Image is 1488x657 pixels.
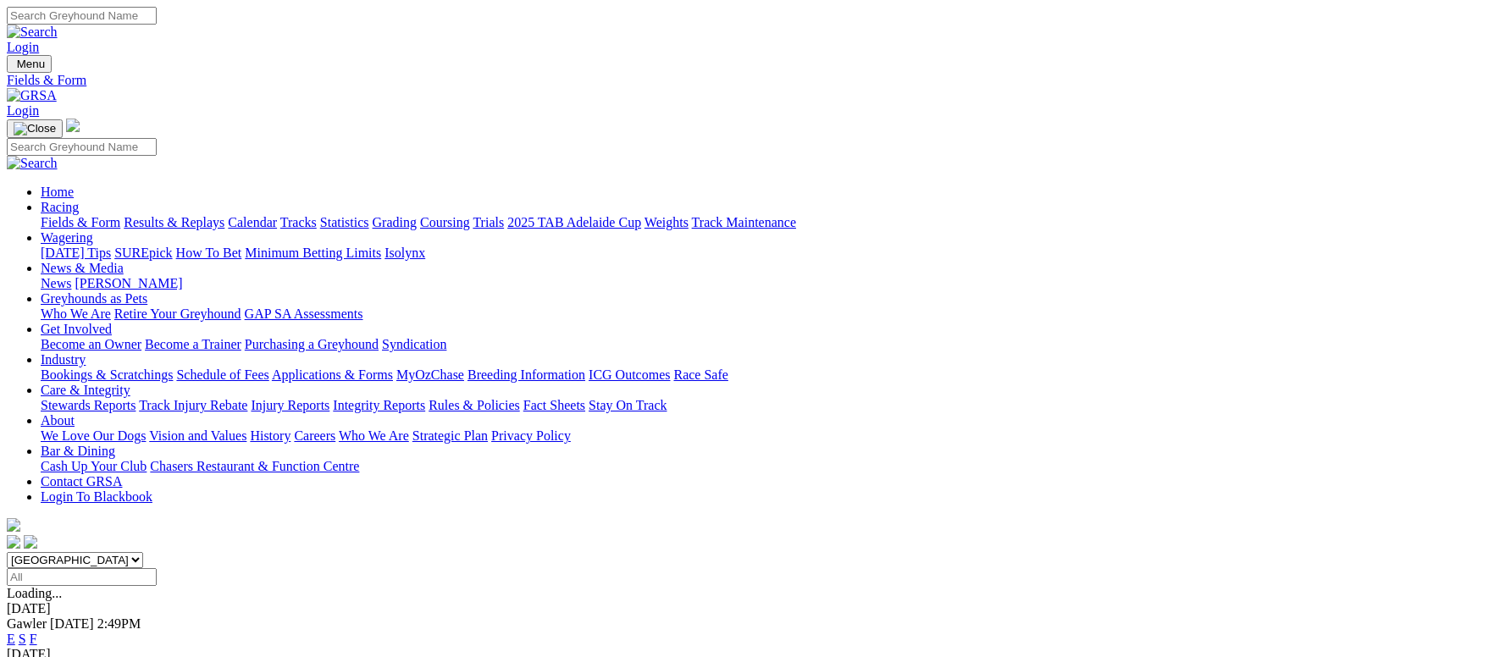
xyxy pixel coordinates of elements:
a: E [7,632,15,646]
div: Greyhounds as Pets [41,306,1481,322]
a: Fields & Form [41,215,120,229]
a: MyOzChase [396,367,464,382]
div: News & Media [41,276,1481,291]
a: News & Media [41,261,124,275]
a: History [250,428,290,443]
div: [DATE] [7,601,1481,616]
a: Care & Integrity [41,383,130,397]
div: Bar & Dining [41,459,1481,474]
input: Search [7,7,157,25]
a: Injury Reports [251,398,329,412]
a: Login To Blackbook [41,489,152,504]
a: Results & Replays [124,215,224,229]
a: Track Maintenance [692,215,796,229]
a: 2025 TAB Adelaide Cup [507,215,641,229]
a: Greyhounds as Pets [41,291,147,306]
a: ICG Outcomes [589,367,670,382]
img: Close [14,122,56,135]
a: Trials [473,215,504,229]
button: Toggle navigation [7,55,52,73]
a: Applications & Forms [272,367,393,382]
div: About [41,428,1481,444]
a: Home [41,185,74,199]
a: Who We Are [41,306,111,321]
div: Get Involved [41,337,1481,352]
span: Gawler [7,616,47,631]
a: Coursing [420,215,470,229]
a: Purchasing a Greyhound [245,337,379,351]
a: We Love Our Dogs [41,428,146,443]
a: Vision and Values [149,428,246,443]
a: Fact Sheets [523,398,585,412]
a: Minimum Betting Limits [245,246,381,260]
span: [DATE] [50,616,94,631]
span: Menu [17,58,45,70]
a: About [41,413,75,428]
img: logo-grsa-white.png [7,518,20,532]
a: Stay On Track [589,398,667,412]
a: Statistics [320,215,369,229]
a: Become a Trainer [145,337,241,351]
a: Integrity Reports [333,398,425,412]
a: [PERSON_NAME] [75,276,182,290]
a: Schedule of Fees [176,367,268,382]
a: Who We Are [339,428,409,443]
a: Grading [373,215,417,229]
span: 2:49PM [97,616,141,631]
a: Fields & Form [7,73,1481,88]
img: GRSA [7,88,57,103]
img: logo-grsa-white.png [66,119,80,132]
a: F [30,632,37,646]
a: Race Safe [673,367,727,382]
a: Get Involved [41,322,112,336]
a: Rules & Policies [429,398,520,412]
a: Bookings & Scratchings [41,367,173,382]
a: Careers [294,428,335,443]
a: Contact GRSA [41,474,122,489]
a: Cash Up Your Club [41,459,147,473]
a: How To Bet [176,246,242,260]
div: Care & Integrity [41,398,1481,413]
a: Tracks [280,215,317,229]
a: Industry [41,352,86,367]
a: Syndication [382,337,446,351]
a: Privacy Policy [491,428,571,443]
a: Breeding Information [467,367,585,382]
img: Search [7,156,58,171]
a: Stewards Reports [41,398,136,412]
a: Isolynx [384,246,425,260]
a: Track Injury Rebate [139,398,247,412]
a: Racing [41,200,79,214]
a: Login [7,103,39,118]
a: Weights [644,215,689,229]
span: Loading... [7,586,62,600]
div: Industry [41,367,1481,383]
button: Toggle navigation [7,119,63,138]
a: Retire Your Greyhound [114,306,241,321]
a: GAP SA Assessments [245,306,363,321]
img: facebook.svg [7,535,20,549]
a: [DATE] Tips [41,246,111,260]
a: Chasers Restaurant & Function Centre [150,459,359,473]
img: twitter.svg [24,535,37,549]
a: Login [7,40,39,54]
a: Strategic Plan [412,428,488,443]
div: Wagering [41,246,1481,261]
div: Racing [41,215,1481,230]
a: News [41,276,71,290]
a: Bar & Dining [41,444,115,458]
a: S [19,632,26,646]
a: SUREpick [114,246,172,260]
input: Select date [7,568,157,586]
a: Wagering [41,230,93,245]
input: Search [7,138,157,156]
a: Become an Owner [41,337,141,351]
img: Search [7,25,58,40]
a: Calendar [228,215,277,229]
